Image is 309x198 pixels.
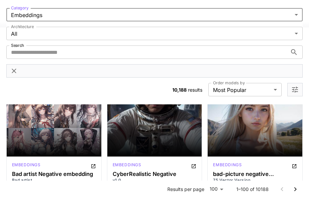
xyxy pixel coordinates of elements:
[12,177,96,183] p: Bad artist
[11,24,34,29] label: Architecture
[12,171,96,177] h3: Bad artist Negative embedding
[292,162,297,170] button: Open in CivitAI
[10,67,18,75] button: Clear filters (1)
[11,30,292,38] span: All
[191,162,196,170] button: Open in CivitAI
[213,80,245,86] label: Order models by
[213,162,242,170] div: SD 1.5
[291,86,299,94] button: Open more filters
[11,5,29,11] label: Category
[113,177,197,183] p: v1.0
[236,186,269,193] p: 1–100 of 10188
[11,11,292,19] span: Embeddings
[207,184,226,194] div: 100
[12,162,41,168] p: embeddings
[12,162,41,170] div: SD 1.5
[188,87,202,93] span: results
[113,162,141,168] p: embeddings
[172,87,187,93] span: 10,188
[167,186,204,193] p: Results per page
[11,42,24,48] label: Search
[213,177,297,183] p: 75 Vector Version
[213,162,242,168] p: embeddings
[213,86,271,94] span: Most Popular
[213,171,297,177] h3: bad-picture negative embedding for ChilloutMix
[113,171,197,177] h3: CyberRealistic Negative
[113,162,141,170] div: SD 1.5
[289,183,302,196] button: Go to next page
[91,162,96,170] button: Open in CivitAI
